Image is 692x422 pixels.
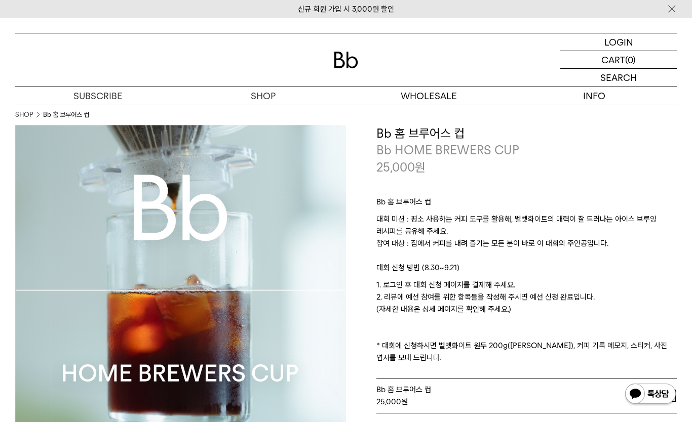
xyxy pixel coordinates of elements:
[376,262,677,279] p: 대회 신청 방법 (8.30~9.21)
[625,51,636,68] p: (0)
[604,33,633,51] p: LOGIN
[376,213,677,262] p: 대회 미션 : 평소 사용하는 커피 도구를 활용해, 벨벳화이트의 매력이 잘 드러나는 아이스 브루잉 레시피를 공유해 주세요. 참여 대상 : 집에서 커피를 내려 즐기는 모든 분이 ...
[376,279,677,364] p: 1. 로그인 후 대회 신청 페이지를 결제해 주세요. 2. 리뷰에 예선 참여를 위한 항목들을 작성해 주시면 예선 신청 완료입니다. (자세한 내용은 상세 페이지를 확인해 주세요....
[181,87,347,105] a: SHOP
[601,51,625,68] p: CART
[600,69,637,87] p: SEARCH
[334,52,358,68] img: 로고
[15,87,181,105] a: SUBSCRIBE
[376,196,677,213] p: Bb 홈 브루어스 컵
[512,87,677,105] p: INFO
[624,383,677,407] img: 카카오톡 채널 1:1 채팅 버튼
[346,87,512,105] p: WHOLESALE
[376,142,677,159] p: Bb HOME BREWERS CUP
[560,33,677,51] a: LOGIN
[298,5,394,14] a: 신규 회원 가입 시 3,000원 할인
[415,160,426,175] span: 원
[560,51,677,69] a: CART (0)
[43,110,89,120] li: Bb 홈 브루어스 컵
[376,385,431,394] span: Bb 홈 브루어스 컵
[376,397,401,406] strong: 25,000
[15,110,33,120] a: SHOP
[376,159,426,176] p: 25,000
[376,396,636,408] div: 원
[376,125,677,142] h3: Bb 홈 브루어스 컵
